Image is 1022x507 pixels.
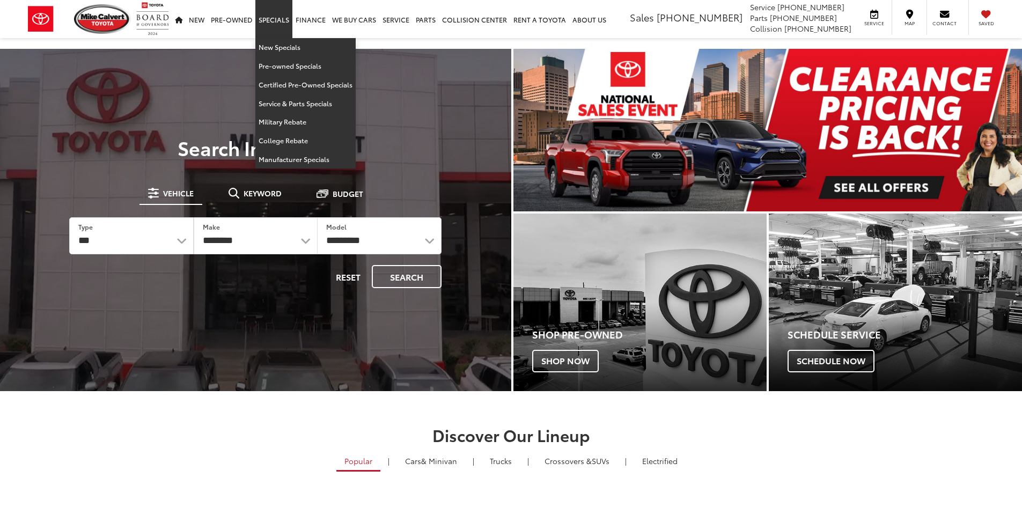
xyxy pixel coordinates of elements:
[536,452,617,470] a: SUVs
[255,150,356,168] a: Manufacturer Specials
[974,20,998,27] span: Saved
[74,4,131,34] img: Mike Calvert Toyota
[513,214,767,391] a: Shop Pre-Owned Shop Now
[788,350,874,372] span: Schedule Now
[421,455,457,466] span: & Minivan
[336,452,380,472] a: Popular
[622,455,629,466] li: |
[255,57,356,76] a: Pre-owned Specials
[657,10,742,24] span: [PHONE_NUMBER]
[545,455,592,466] span: Crossovers &
[163,189,194,197] span: Vehicle
[470,455,477,466] li: |
[372,265,442,288] button: Search
[255,94,356,113] a: Service & Parts Specials
[634,452,686,470] a: Electrified
[385,455,392,466] li: |
[255,38,356,57] a: New Specials
[750,12,768,23] span: Parts
[769,214,1022,391] a: Schedule Service Schedule Now
[532,350,599,372] span: Shop Now
[326,222,347,231] label: Model
[932,20,957,27] span: Contact
[78,222,93,231] label: Type
[482,452,520,470] a: Trucks
[327,265,370,288] button: Reset
[255,76,356,94] a: Certified Pre-Owned Specials
[770,12,837,23] span: [PHONE_NUMBER]
[898,20,921,27] span: Map
[750,23,782,34] span: Collision
[862,20,886,27] span: Service
[750,2,775,12] span: Service
[784,23,851,34] span: [PHONE_NUMBER]
[333,190,363,197] span: Budget
[769,214,1022,391] div: Toyota
[777,2,844,12] span: [PHONE_NUMBER]
[525,455,532,466] li: |
[45,137,466,158] h3: Search Inventory
[630,10,654,24] span: Sales
[788,329,1022,340] h4: Schedule Service
[133,426,889,444] h2: Discover Our Lineup
[203,222,220,231] label: Make
[255,113,356,131] a: Military Rebate
[397,452,465,470] a: Cars
[532,329,767,340] h4: Shop Pre-Owned
[255,131,356,150] a: College Rebate
[244,189,282,197] span: Keyword
[513,214,767,391] div: Toyota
